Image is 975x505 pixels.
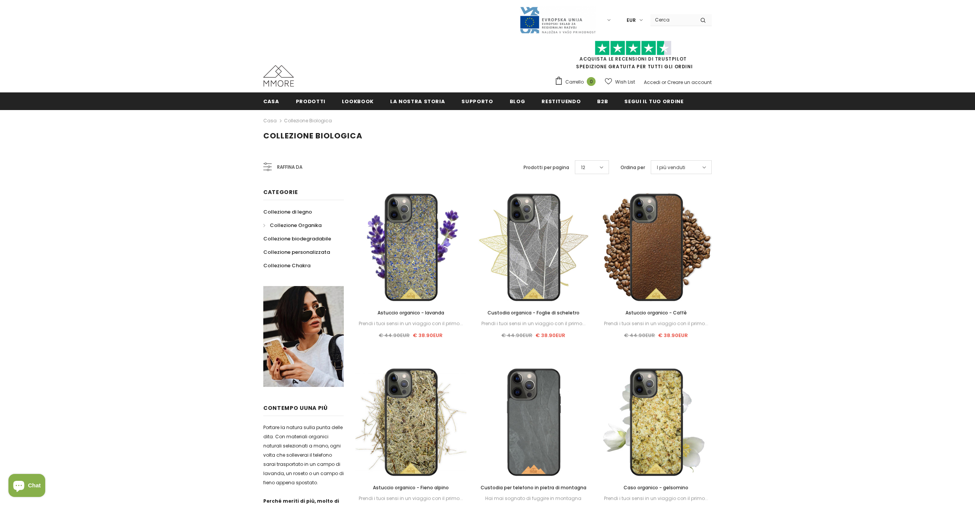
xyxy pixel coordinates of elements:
[487,309,579,316] span: Custodia organica - Foglie di scheletro
[296,92,325,110] a: Prodotti
[657,164,685,171] span: I più venduti
[624,92,683,110] a: Segui il tuo ordine
[605,75,635,89] a: Wish List
[478,319,589,328] div: Prendi i tuoi sensi in un viaggio con il primo...
[601,319,712,328] div: Prendi i tuoi sensi in un viaggio con il primo...
[342,92,374,110] a: Lookbook
[263,245,330,259] a: Collezione personalizzata
[542,92,581,110] a: Restituendo
[565,78,584,86] span: Carrello
[296,98,325,105] span: Prodotti
[270,222,322,229] span: Collezione Organika
[263,259,310,272] a: Collezione Chakra
[625,309,687,316] span: Astuccio organico - Caffè
[624,332,655,339] span: € 44.90EUR
[620,164,645,171] label: Ordina per
[355,319,466,328] div: Prendi i tuoi sensi in un viaggio con il primo...
[263,205,312,219] a: Collezione di legno
[478,484,589,492] a: Custodia per telefono in pietra di montagna
[355,309,466,317] a: Astuccio organico - lavanda
[510,98,525,105] span: Blog
[263,65,294,87] img: Casi MMORE
[555,44,712,70] span: SPEDIZIONE GRATUITA PER TUTTI GLI ORDINI
[501,332,532,339] span: € 44.90EUR
[624,484,688,491] span: Caso organico - gelsomino
[379,332,410,339] span: € 44.90EUR
[390,98,445,105] span: La nostra storia
[263,235,331,242] span: Collezione biodegradabile
[624,98,683,105] span: Segui il tuo ordine
[481,484,586,491] span: Custodia per telefono in pietra di montagna
[579,56,687,62] a: Acquista le recensioni di TrustPilot
[461,92,493,110] a: supporto
[601,309,712,317] a: Astuccio organico - Caffè
[263,130,363,141] span: Collezione biologica
[535,332,565,339] span: € 38.90EUR
[597,98,608,105] span: B2B
[615,78,635,86] span: Wish List
[263,98,279,105] span: Casa
[555,76,599,88] a: Carrello 0
[263,423,344,487] p: Portare la natura sulla punta delle dita. Con materiali organici naturali selezionati a mano, ogn...
[284,117,332,124] a: Collezione biologica
[542,98,581,105] span: Restituendo
[627,16,636,24] span: EUR
[263,208,312,215] span: Collezione di legno
[355,484,466,492] a: Astuccio organico - Fieno alpino
[519,6,596,34] img: Javni Razpis
[355,494,466,503] div: Prendi i tuoi sensi in un viaggio con il primo...
[263,232,331,245] a: Collezione biodegradabile
[510,92,525,110] a: Blog
[263,248,330,256] span: Collezione personalizzata
[390,92,445,110] a: La nostra storia
[661,79,666,86] span: or
[342,98,374,105] span: Lookbook
[263,188,298,196] span: Categorie
[478,309,589,317] a: Custodia organica - Foglie di scheletro
[263,262,310,269] span: Collezione Chakra
[378,309,444,316] span: Astuccio organico - lavanda
[601,484,712,492] a: Caso organico - gelsomino
[263,116,277,125] a: Casa
[658,332,688,339] span: € 38.90EUR
[524,164,569,171] label: Prodotti per pagina
[461,98,493,105] span: supporto
[6,474,48,499] inbox-online-store-chat: Shopify online store chat
[644,79,660,86] a: Accedi
[650,14,694,25] input: Search Site
[581,164,585,171] span: 12
[587,77,596,86] span: 0
[263,219,322,232] a: Collezione Organika
[667,79,712,86] a: Creare un account
[413,332,443,339] span: € 38.90EUR
[519,16,596,23] a: Javni Razpis
[263,404,328,412] span: contempo uUna più
[263,92,279,110] a: Casa
[373,484,449,491] span: Astuccio organico - Fieno alpino
[277,163,302,171] span: Raffina da
[595,41,671,56] img: Fidati di Pilot Stars
[597,92,608,110] a: B2B
[601,494,712,503] div: Prendi i tuoi sensi in un viaggio con il primo...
